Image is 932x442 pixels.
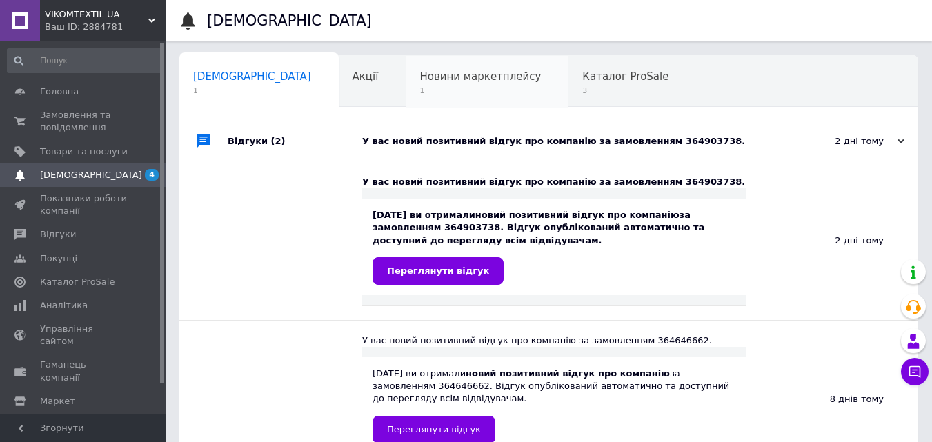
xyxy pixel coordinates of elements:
[40,86,79,98] span: Головна
[40,192,128,217] span: Показники роботи компанії
[40,252,77,265] span: Покупці
[7,48,163,73] input: Пошук
[373,257,504,285] a: Переглянути відгук
[766,135,904,148] div: 2 дні тому
[40,359,128,383] span: Гаманець компанії
[207,12,372,29] h1: [DEMOGRAPHIC_DATA]
[362,176,746,188] div: У вас новий позитивний відгук про компанію за замовленням 364903738.
[40,109,128,134] span: Замовлення та повідомлення
[373,209,735,285] div: [DATE] ви отримали за замовленням 364903738. Відгук опублікований автоматично та доступний до пер...
[901,358,929,385] button: Чат з покупцем
[387,265,489,276] span: Переглянути відгук
[746,162,918,320] div: 2 дні тому
[40,299,88,312] span: Аналітика
[419,70,541,83] span: Новини маркетплейсу
[45,8,148,21] span: VIKOMTEXTIL UA
[193,86,311,96] span: 1
[145,169,159,181] span: 4
[475,210,680,220] b: новий позитивний відгук про компанію
[466,368,670,379] b: новий позитивний відгук про компанію
[40,276,115,288] span: Каталог ProSale
[362,135,766,148] div: У вас новий позитивний відгук про компанію за замовленням 364903738.
[582,86,668,96] span: 3
[419,86,541,96] span: 1
[40,169,142,181] span: [DEMOGRAPHIC_DATA]
[40,323,128,348] span: Управління сайтом
[40,145,128,158] span: Товари та послуги
[271,136,286,146] span: (2)
[362,334,746,347] div: У вас новий позитивний відгук про компанію за замовленням 364646662.
[193,70,311,83] span: [DEMOGRAPHIC_DATA]
[582,70,668,83] span: Каталог ProSale
[353,70,379,83] span: Акції
[45,21,166,33] div: Ваш ID: 2884781
[228,121,362,162] div: Відгуки
[40,228,76,241] span: Відгуки
[387,424,481,434] span: Переглянути відгук
[40,395,75,408] span: Маркет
